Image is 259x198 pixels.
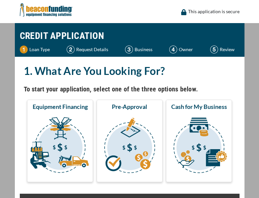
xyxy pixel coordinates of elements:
p: Request Details [76,46,108,53]
button: Cash for My Business [166,100,232,182]
p: This application is secure [188,8,240,16]
img: Pre-Approval [98,113,161,179]
span: Pre-Approval [112,103,147,111]
h1: CREDIT APPLICATION [20,26,240,46]
p: Owner [179,46,193,53]
h2: 1. What Are You Looking For? [24,63,236,79]
button: Pre-Approval [97,100,163,182]
img: Equipment Financing [28,113,92,179]
span: Equipment Financing [33,103,88,111]
img: Step 3 [125,46,133,53]
p: Loan Type [29,46,50,53]
p: Review [220,46,235,53]
h4: To start your application, select one of the three options below. [24,83,236,95]
p: Business [135,46,152,53]
img: lock icon to convery security [181,9,186,15]
button: Equipment Financing [27,100,93,182]
img: Cash for My Business [167,113,231,179]
span: Cash for My Business [171,103,227,111]
img: Step 2 [67,46,75,53]
img: Step 1 [20,46,28,53]
img: Step 5 [210,46,218,53]
img: Step 4 [169,46,177,53]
